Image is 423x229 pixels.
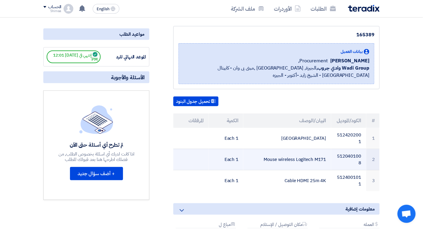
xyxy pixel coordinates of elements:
[176,222,236,228] div: مباع ل
[208,149,244,170] td: 1 Each
[366,128,380,149] td: 1
[366,149,380,170] td: 2
[47,51,101,63] span: إنتهي في [DATE] 12:01 PM
[331,149,366,170] td: 5120401008
[366,113,380,128] th: #
[306,2,341,16] a: الطلبات
[43,9,61,13] div: Shimaa
[101,54,146,61] div: الموعد النهائي للرد
[52,151,141,162] div: اذا كانت لديك أي اسئلة بخصوص الطلب, من فضلك اطرحها هنا بعد قبولك للطلب
[184,64,369,79] span: الجيزة, [GEOGRAPHIC_DATA] ,مبنى بى وان - كابيتال [GEOGRAPHIC_DATA] - الشيخ زايد -أكتوبر - الجيزه
[341,48,363,55] span: بيانات العميل
[330,57,369,64] span: [PERSON_NAME]
[79,105,113,134] img: empty_state_list.svg
[208,113,244,128] th: الكمية
[173,97,218,106] button: تحميل جدول البنود
[243,128,331,149] td: [GEOGRAPHIC_DATA]
[111,74,145,81] span: الأسئلة والأجوبة
[243,149,331,170] td: Mouse wireless Logitech M171
[173,113,208,128] th: المرفقات
[97,7,109,11] span: English
[248,222,308,228] div: مكان التوصيل / الإستلام
[316,64,369,72] b: Wadi Group وادي جروب,
[208,128,244,149] td: 1 Each
[208,170,244,191] td: 1 Each
[348,5,380,12] img: Teradix logo
[331,113,366,128] th: الكود/الموديل
[345,206,375,212] span: معلومات إضافية
[331,128,366,149] td: 5124202001
[298,57,328,64] span: Procurement,
[70,167,123,180] button: + أضف سؤال جديد
[331,170,366,191] td: 5124001011
[269,2,306,16] a: الأوردرات
[64,4,73,14] img: profile_test.png
[243,170,331,191] td: Cable HDMI 25m 4K
[366,170,380,191] td: 3
[319,222,380,228] div: العمله
[243,113,331,128] th: البيان/الوصف
[226,2,269,16] a: ملف الشركة
[398,205,416,223] div: Open chat
[52,141,141,148] div: لم تطرح أي أسئلة حتى الآن
[43,28,149,40] div: مواعيد الطلب
[93,4,119,14] button: English
[48,5,61,10] div: الحساب
[178,31,375,38] div: 165389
